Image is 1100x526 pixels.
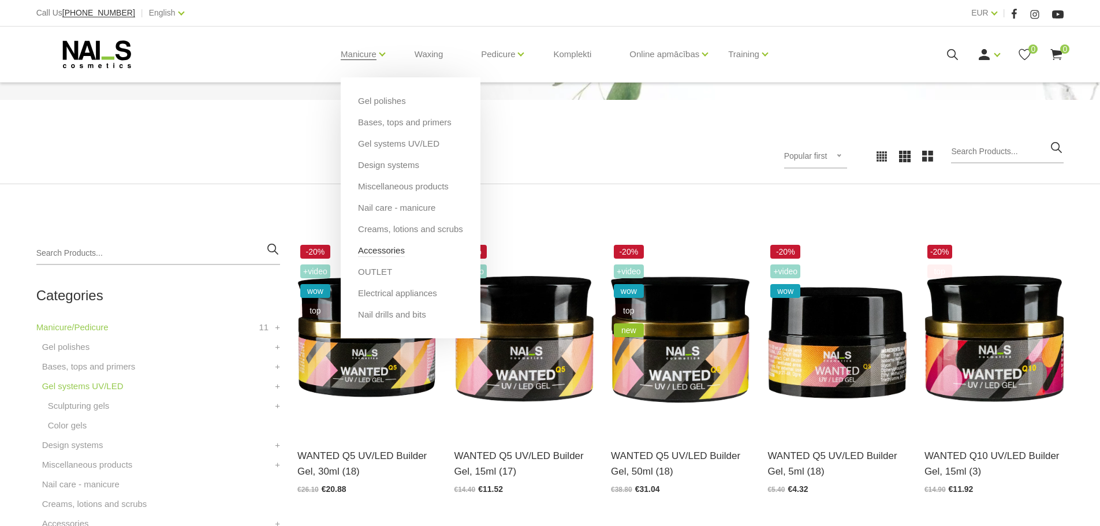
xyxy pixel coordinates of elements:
a: Komplekti [544,27,601,82]
span: top [614,304,644,318]
span: Popular first [784,151,827,161]
a: Gel systems UV/LED [358,137,439,150]
span: +Video [614,264,644,278]
img: The team of NAI_S cosmetics specialists has created a gel that has been WANTED for long time by n... [454,242,594,434]
span: €11.52 [478,484,503,494]
a: + [275,340,280,354]
span: [PHONE_NUMBER] [62,8,135,17]
input: Search Products... [951,140,1064,163]
a: Creams, lotions and scrubs [358,223,463,236]
span: | [1003,6,1005,20]
a: 0 [1049,47,1064,62]
a: Pedicure [481,31,515,77]
span: +Video [300,264,330,278]
span: €5.40 [767,486,785,494]
a: Nail drills and bits [358,308,426,321]
a: WANTED Q5 UV/LED Builder Gel, 30ml (18) [297,448,437,479]
a: Waxing [405,27,452,82]
a: Bases, tops and primers [42,360,136,374]
a: WANTED Q5 UV/LED Builder Gel, 15ml (17) [454,448,594,479]
a: 0 [1017,47,1032,62]
a: Nail care - manicure [358,202,435,214]
a: WANTED Q5 UV/LED Builder Gel, 5ml (18) [767,448,907,479]
span: wow [770,284,800,298]
a: Design systems [358,159,419,171]
img: The team of NAI_S cosmetics specialists has created a gel that has been WANTED for long time by n... [611,242,750,434]
span: new [614,323,644,337]
a: Training [728,31,759,77]
a: Miscellaneous products [358,180,449,193]
span: -20% [614,245,644,259]
a: WANTED Q10 UV/LED Builder Gel, 15ml (3) [924,448,1064,479]
input: Search Products... [36,242,280,265]
span: €20.88 [322,484,346,494]
span: wow [300,284,330,298]
a: + [275,379,280,393]
a: Manicure/Pedicure [36,320,109,334]
a: English [149,6,176,20]
a: Creams, lotions and scrubs [42,497,147,511]
a: [PHONE_NUMBER] [62,9,135,17]
span: -20% [927,245,952,259]
span: €4.32 [788,484,808,494]
img: The team of NAI_S cosmetics specialists has created a gel that has been WANTED for long time by n... [297,242,437,434]
h2: Categories [36,288,280,303]
span: -20% [770,245,800,259]
a: Accessories [358,244,405,257]
span: | [141,6,143,20]
a: Gel polishes [42,340,90,354]
span: €31.04 [635,484,660,494]
a: Manicure [341,31,376,77]
a: OUTLET [358,266,392,278]
span: €14.40 [454,486,476,494]
a: EUR [971,6,989,20]
a: Sculpturing gels [48,399,110,413]
a: Nail care - manicure [42,477,120,491]
span: €26.10 [297,486,319,494]
span: €11.92 [949,484,974,494]
span: top [300,304,330,318]
span: +Video [770,264,800,278]
a: Design systems [42,438,103,452]
a: + [275,320,280,334]
div: Call Us [36,6,135,20]
img: The team of NAI_S cosmetics specialists has created a gel that has been WANTED for long time by n... [924,242,1064,434]
a: Gel systems UV/LED [42,379,124,393]
a: Online apmācības [629,31,699,77]
a: Electrical appliances [358,287,437,300]
span: -20% [300,245,330,259]
span: 0 [1060,44,1069,54]
a: + [275,438,280,452]
span: top [927,264,952,278]
a: WANTED Q5 UV/LED Builder Gel, 50ml (18) [611,448,750,479]
a: Color gels [48,419,87,432]
a: Bases, tops and primers [358,116,452,129]
span: 0 [1028,44,1038,54]
a: + [275,360,280,374]
a: Gel polishes [358,95,406,107]
img: The team of NAI_S cosmetics specialists has created a gel that has been WANTED for long time by n... [767,242,907,434]
span: €38.80 [611,486,632,494]
a: + [275,399,280,413]
span: €14.90 [924,486,946,494]
a: + [275,458,280,472]
span: 11 [259,320,269,334]
a: Miscellaneous products [42,458,133,472]
span: wow [614,284,644,298]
